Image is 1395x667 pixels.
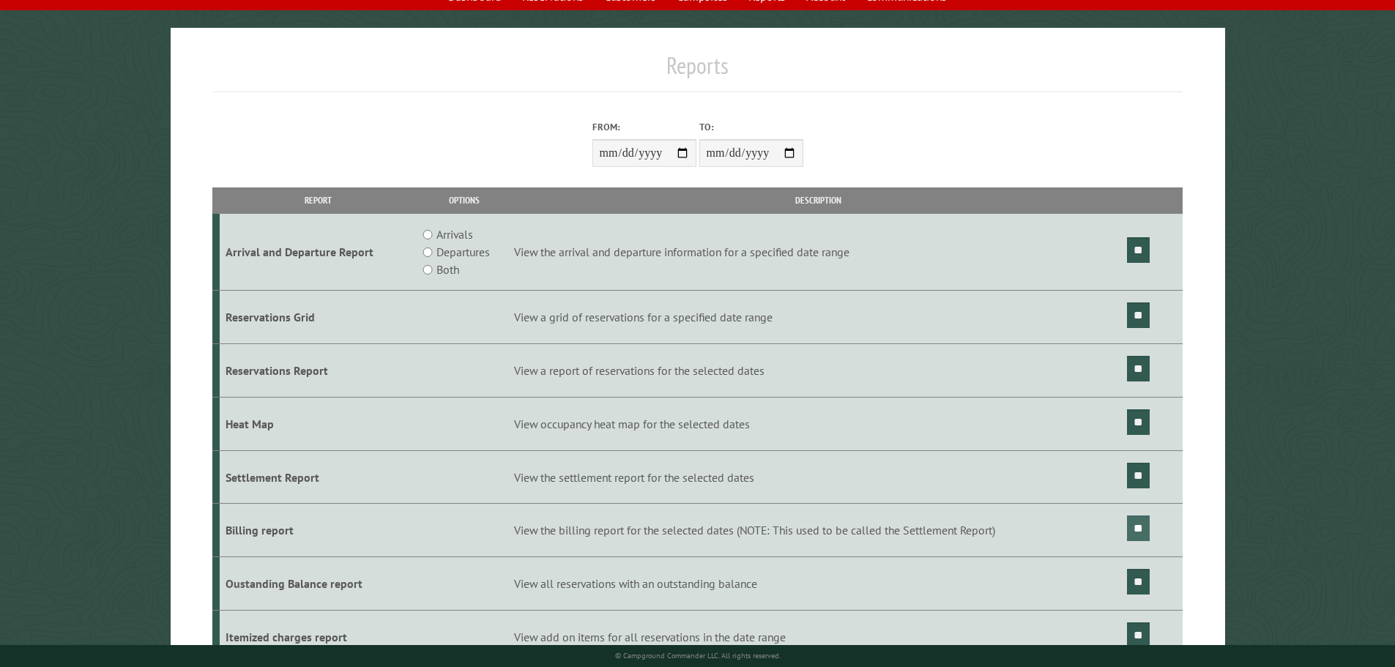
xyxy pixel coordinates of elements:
[220,214,417,291] td: Arrival and Departure Report
[416,187,511,213] th: Options
[220,611,417,664] td: Itemized charges report
[436,226,473,243] label: Arrivals
[512,611,1125,664] td: View add on items for all reservations in the date range
[220,187,417,213] th: Report
[512,344,1125,398] td: View a report of reservations for the selected dates
[220,397,417,450] td: Heat Map
[220,557,417,611] td: Oustanding Balance report
[699,120,803,134] label: To:
[436,243,490,261] label: Departures
[512,187,1125,213] th: Description
[512,291,1125,344] td: View a grid of reservations for a specified date range
[212,51,1183,92] h1: Reports
[220,344,417,398] td: Reservations Report
[592,120,696,134] label: From:
[512,450,1125,504] td: View the settlement report for the selected dates
[220,291,417,344] td: Reservations Grid
[512,214,1125,291] td: View the arrival and departure information for a specified date range
[512,557,1125,611] td: View all reservations with an outstanding balance
[220,450,417,504] td: Settlement Report
[512,397,1125,450] td: View occupancy heat map for the selected dates
[220,504,417,557] td: Billing report
[436,261,459,278] label: Both
[512,504,1125,557] td: View the billing report for the selected dates (NOTE: This used to be called the Settlement Report)
[615,651,781,660] small: © Campground Commander LLC. All rights reserved.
